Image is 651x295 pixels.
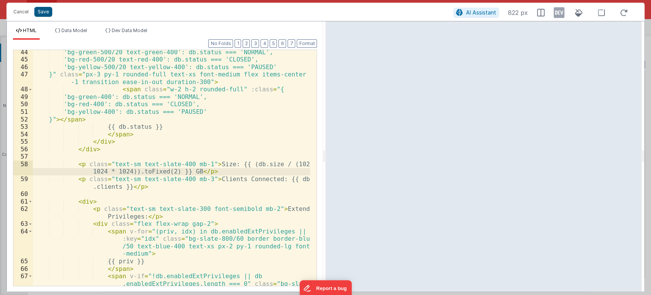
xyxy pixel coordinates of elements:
button: No Folds [208,39,233,48]
div: 45 [13,56,33,63]
button: 6 [278,39,286,48]
div: 47 [13,71,33,86]
span: HTML [23,28,37,33]
div: 44 [13,49,33,56]
div: 63 [13,220,33,228]
div: 49 [13,93,33,101]
button: 2 [243,39,250,48]
div: 51 [13,108,33,116]
span: Dev Data Model [112,28,147,33]
div: 59 [13,175,33,190]
button: 3 [251,39,259,48]
button: 4 [260,39,268,48]
div: 46 [13,63,33,71]
button: 7 [288,39,295,48]
button: 5 [270,39,277,48]
div: 50 [13,100,33,108]
div: 48 [13,86,33,93]
div: 58 [13,160,33,175]
div: 62 [13,205,33,220]
span: AI Assistant [466,9,496,16]
button: Cancel [10,6,32,17]
div: 52 [13,116,33,123]
button: 1 [235,39,241,48]
button: AI Assistant [453,8,499,18]
span: Data Model [61,28,87,33]
button: Format [297,39,317,48]
div: 66 [13,265,33,273]
div: 56 [13,146,33,153]
div: 64 [13,228,33,258]
div: 61 [13,198,33,206]
div: 57 [13,153,33,160]
div: 54 [13,131,33,138]
button: Save [34,7,52,17]
div: 55 [13,138,33,146]
div: 53 [13,123,33,131]
span: 822 px [508,8,528,17]
div: 65 [13,258,33,265]
div: 60 [13,190,33,198]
